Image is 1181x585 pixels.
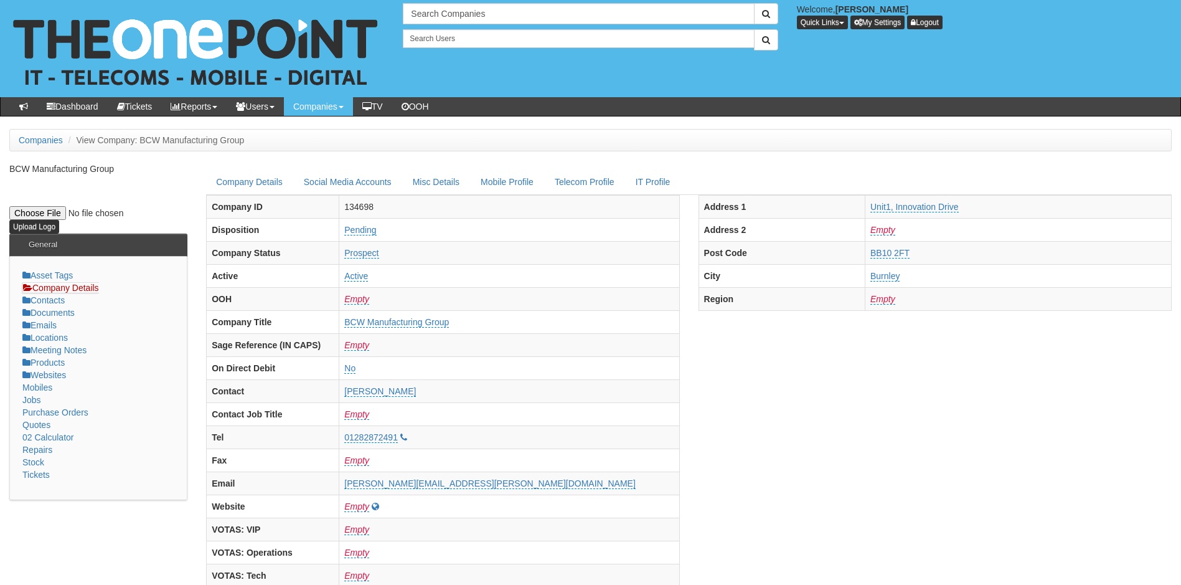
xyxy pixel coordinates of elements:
p: BCW Manufacturing Group [9,163,187,175]
a: Emails [22,320,57,330]
a: OOH [392,97,438,116]
td: 134698 [339,195,679,218]
a: [PERSON_NAME][EMAIL_ADDRESS][PERSON_NAME][DOMAIN_NAME] [344,478,636,489]
th: OOH [207,287,339,310]
a: Products [22,358,65,368]
a: Active [344,271,368,282]
a: Empty [344,525,369,535]
a: Mobile Profile [471,169,543,195]
a: Prospect [344,248,379,259]
a: Jobs [22,395,41,405]
a: Burnley [870,271,900,282]
a: Company Details [206,169,293,195]
th: Contact Job Title [207,402,339,426]
a: Empty [344,409,369,420]
a: Company Details [22,282,99,293]
a: Empty [870,225,895,235]
a: Empty [344,571,369,581]
a: Empty [344,548,369,558]
a: IT Profile [626,169,680,195]
th: Company Status [207,241,339,264]
a: Social Media Accounts [294,169,402,195]
a: Quotes [22,420,50,430]
a: Pending [344,225,376,235]
a: Repairs [22,445,52,455]
a: BB10 2FT [870,248,910,259]
th: Contact [207,379,339,402]
input: Search Companies [403,3,754,24]
a: Unit1, Innovation Drive [870,202,959,212]
input: Upload Logo [9,220,59,234]
th: Sage Reference (IN CAPS) [207,333,339,356]
a: No [344,363,355,374]
a: 02 Calculator [22,432,74,442]
th: Company ID [207,195,339,218]
div: Welcome, [788,3,1181,29]
th: Active [207,264,339,287]
a: Logout [907,16,943,29]
a: BCW Manufacturing Group [344,317,449,328]
th: On Direct Debit [207,356,339,379]
a: 01282872491 [344,432,398,443]
th: VOTAS: Operations [207,541,339,564]
h3: General [22,234,64,255]
th: Email [207,472,339,495]
b: [PERSON_NAME] [835,4,908,14]
a: Empty [344,294,369,305]
th: Address 2 [699,218,865,241]
th: Company Title [207,310,339,333]
a: My Settings [850,16,905,29]
a: Companies [284,97,353,116]
a: Mobiles [22,383,52,392]
th: Website [207,495,339,518]
a: TV [353,97,392,116]
a: Meeting Notes [22,345,87,355]
a: Tickets [22,470,50,480]
a: Empty [344,455,369,466]
th: Tel [207,426,339,449]
th: Region [699,287,865,310]
a: Misc Details [403,169,469,195]
th: Fax [207,449,339,472]
input: Search Users [403,29,754,48]
th: Post Code [699,241,865,264]
a: Empty [870,294,895,305]
a: Empty [344,502,369,512]
a: Empty [344,340,369,351]
a: Tickets [108,97,162,116]
a: Telecom Profile [545,169,624,195]
th: Disposition [207,218,339,241]
a: Websites [22,370,66,380]
th: VOTAS: VIP [207,518,339,541]
li: View Company: BCW Manufacturing Group [65,134,245,146]
a: [PERSON_NAME] [344,386,416,397]
a: Stock [22,457,44,467]
a: Reports [161,97,227,116]
a: Purchase Orders [22,407,88,417]
a: Contacts [22,295,65,305]
button: Quick Links [797,16,848,29]
a: Asset Tags [22,270,73,280]
a: Documents [22,308,75,318]
th: City [699,264,865,287]
a: Dashboard [37,97,108,116]
a: Companies [19,135,63,145]
a: Users [227,97,284,116]
th: Address 1 [699,195,865,218]
a: Locations [22,333,68,343]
